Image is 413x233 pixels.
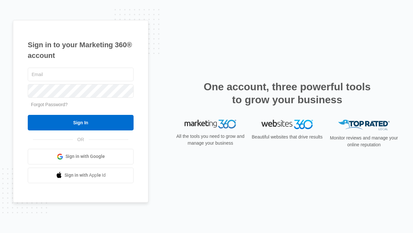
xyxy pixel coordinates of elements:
[28,168,134,183] a: Sign in with Apple Id
[251,134,323,140] p: Beautiful websites that drive results
[28,68,134,81] input: Email
[174,133,247,147] p: All the tools you need to grow and manage your business
[28,149,134,164] a: Sign in with Google
[261,120,313,129] img: Websites 360
[65,172,106,179] span: Sign in with Apple Id
[31,102,68,107] a: Forgot Password?
[65,153,105,160] span: Sign in with Google
[338,120,390,130] img: Top Rated Local
[73,136,89,143] span: OR
[28,115,134,130] input: Sign In
[185,120,236,129] img: Marketing 360
[328,135,400,148] p: Monitor reviews and manage your online reputation
[202,80,373,106] h2: One account, three powerful tools to grow your business
[28,39,134,61] h1: Sign in to your Marketing 360® account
